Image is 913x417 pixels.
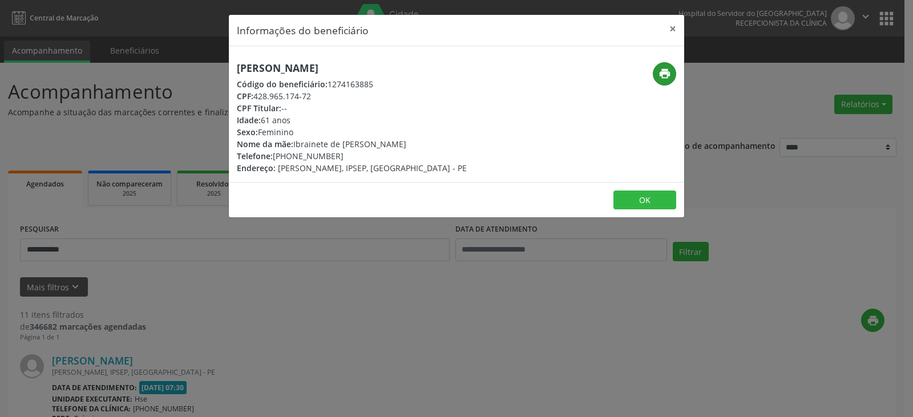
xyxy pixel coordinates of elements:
span: [PERSON_NAME], IPSEP, [GEOGRAPHIC_DATA] - PE [278,163,467,173]
span: Telefone: [237,151,273,161]
h5: Informações do beneficiário [237,23,369,38]
button: OK [613,191,676,210]
button: print [653,62,676,86]
span: Endereço: [237,163,276,173]
h5: [PERSON_NAME] [237,62,467,74]
span: Nome da mãe: [237,139,293,149]
div: 428.965.174-72 [237,90,467,102]
i: print [659,67,671,80]
span: Código do beneficiário: [237,79,328,90]
span: Idade: [237,115,261,125]
div: 61 anos [237,114,467,126]
span: CPF: [237,91,253,102]
button: Close [661,15,684,43]
div: Ibrainete de [PERSON_NAME] [237,138,467,150]
div: -- [237,102,467,114]
div: [PHONE_NUMBER] [237,150,467,162]
div: Feminino [237,126,467,138]
div: 1274163885 [237,78,467,90]
span: Sexo: [237,127,258,137]
span: CPF Titular: [237,103,281,114]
